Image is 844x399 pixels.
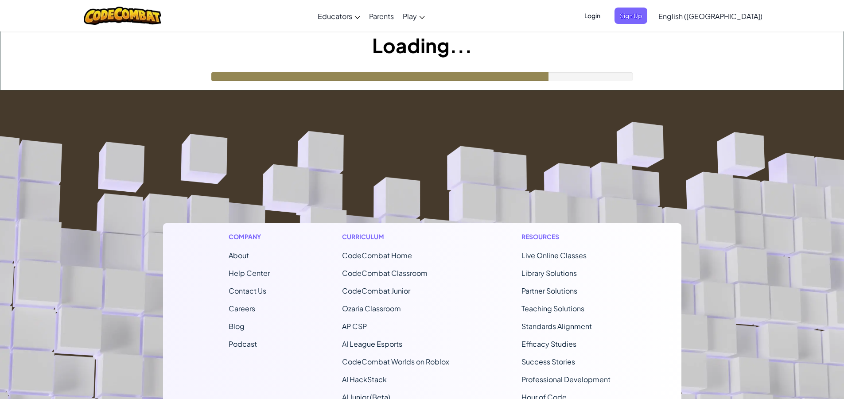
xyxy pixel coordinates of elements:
h1: Resources [521,232,616,241]
a: Efficacy Studies [521,339,576,349]
a: Partner Solutions [521,286,577,295]
a: Parents [365,4,398,28]
a: AP CSP [342,322,367,331]
a: Live Online Classes [521,251,587,260]
span: Contact Us [229,286,266,295]
a: Blog [229,322,245,331]
a: Careers [229,304,255,313]
a: CodeCombat Junior [342,286,410,295]
span: English ([GEOGRAPHIC_DATA]) [658,12,762,21]
a: Help Center [229,268,270,278]
a: About [229,251,249,260]
button: Sign Up [615,8,647,24]
span: Educators [318,12,352,21]
a: Standards Alignment [521,322,592,331]
a: English ([GEOGRAPHIC_DATA]) [654,4,767,28]
a: Success Stories [521,357,575,366]
h1: Loading... [0,31,844,59]
a: Podcast [229,339,257,349]
img: CodeCombat logo [84,7,161,25]
span: CodeCombat Home [342,251,412,260]
a: AI League Esports [342,339,402,349]
h1: Company [229,232,270,241]
a: Play [398,4,429,28]
h1: Curriculum [342,232,449,241]
a: Ozaria Classroom [342,304,401,313]
button: Login [579,8,606,24]
a: AI HackStack [342,375,387,384]
a: CodeCombat Worlds on Roblox [342,357,449,366]
span: Play [403,12,417,21]
a: Educators [313,4,365,28]
a: Professional Development [521,375,611,384]
a: Library Solutions [521,268,577,278]
a: Teaching Solutions [521,304,584,313]
a: CodeCombat Classroom [342,268,428,278]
